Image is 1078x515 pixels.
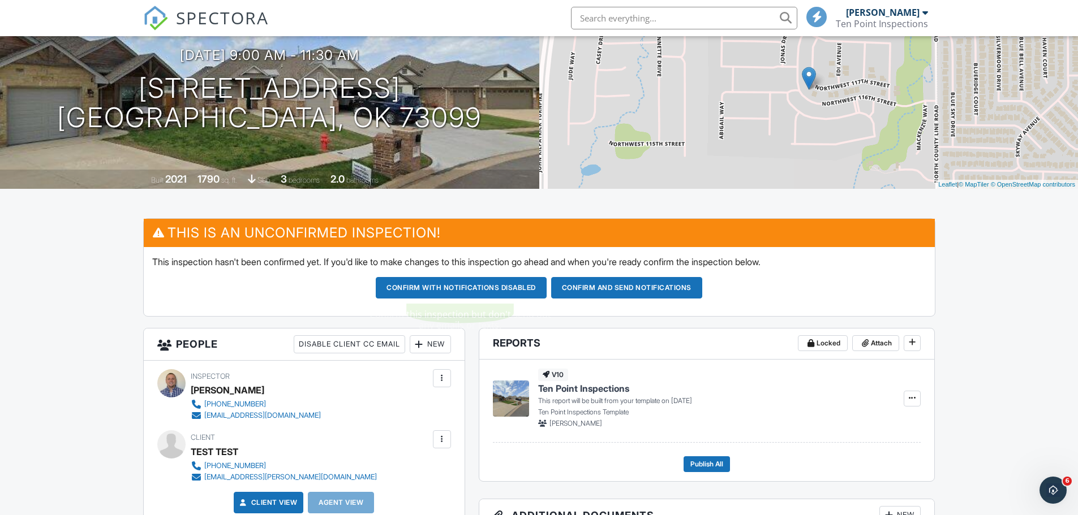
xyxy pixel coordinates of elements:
h3: People [144,328,465,361]
h3: This is an Unconfirmed Inspection! [144,219,935,246]
a: Leaflet [938,181,957,188]
span: Inspector [191,372,230,380]
div: TEST TEST [191,443,238,460]
iframe: Intercom live chat [1040,477,1067,504]
button: Confirm with notifications disabled [376,277,547,298]
div: [PHONE_NUMBER] [204,400,266,409]
h1: [STREET_ADDRESS] [GEOGRAPHIC_DATA], OK 73099 [57,73,482,133]
span: bedrooms [289,176,320,184]
a: SPECTORA [143,15,269,39]
a: © MapTiler [959,181,989,188]
div: Disable Client CC Email [294,335,405,353]
a: Client View [238,497,298,508]
a: [EMAIL_ADDRESS][DOMAIN_NAME] [191,410,321,421]
p: This inspection hasn't been confirmed yet. If you'd like to make changes to this inspection go ah... [152,256,926,268]
span: bathrooms [346,176,379,184]
img: The Best Home Inspection Software - Spectora [143,6,168,31]
button: Confirm and send notifications [551,277,702,298]
div: [PHONE_NUMBER] [204,461,266,470]
span: Client [191,433,215,442]
div: [EMAIL_ADDRESS][DOMAIN_NAME] [204,411,321,420]
div: 2021 [165,173,187,185]
a: [EMAIL_ADDRESS][PERSON_NAME][DOMAIN_NAME] [191,471,377,483]
a: [PHONE_NUMBER] [191,399,321,410]
span: SPECTORA [176,6,269,29]
h3: [DATE] 9:00 am - 11:30 am [180,47,359,63]
div: 2.0 [330,173,345,185]
div: New [410,335,451,353]
div: 3 [281,173,287,185]
div: [EMAIL_ADDRESS][PERSON_NAME][DOMAIN_NAME] [204,473,377,482]
a: © OpenStreetMap contributors [991,181,1075,188]
span: Built [151,176,164,184]
span: slab [257,176,270,184]
div: Ten Point Inspections [836,18,928,29]
div: 1790 [197,173,220,185]
div: | [935,180,1078,189]
div: [PERSON_NAME] [846,7,920,18]
div: [PERSON_NAME] [191,382,264,399]
input: Search everything... [571,7,797,29]
span: 6 [1063,477,1072,486]
span: sq. ft. [221,176,237,184]
a: [PHONE_NUMBER] [191,460,377,471]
